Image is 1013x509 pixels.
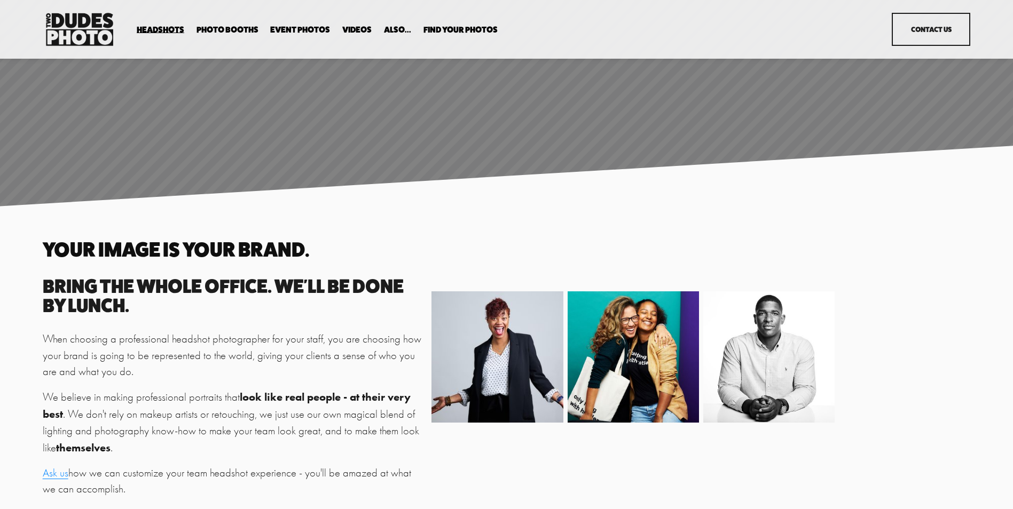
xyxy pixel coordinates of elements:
[137,26,184,34] span: Headshots
[43,276,426,314] h3: Bring the whole office. We'll be done by lunch.
[688,291,849,423] img: 210804_FrederickEberhardtc_1547[BW].jpg
[43,467,68,479] a: Ask us
[423,291,574,423] img: BernadetteBoudreaux_22-06-22_2940.jpg
[43,331,426,380] p: When choosing a professional headshot photographer for your staff, you are choosing how your bran...
[43,389,426,456] p: We believe in making professional portraits that . We don't rely on makeup artists or retouching,...
[56,441,111,454] strong: themselves
[43,465,426,498] p: how we can customize your team headshot experience - you'll be amazed at what we can accomplish.
[527,291,724,423] img: 08-24_SherinDawud_19-09-13_0179.jpg
[43,10,116,49] img: Two Dudes Photo | Headshots, Portraits &amp; Photo Booths
[43,240,426,259] h2: Your image is your brand.
[423,25,498,35] a: folder dropdown
[342,25,372,35] a: Videos
[384,26,411,34] span: Also...
[197,25,258,35] a: folder dropdown
[197,26,258,34] span: Photo Booths
[270,25,330,35] a: Event Photos
[423,26,498,34] span: Find Your Photos
[892,13,970,46] a: Contact Us
[137,25,184,35] a: folder dropdown
[384,25,411,35] a: folder dropdown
